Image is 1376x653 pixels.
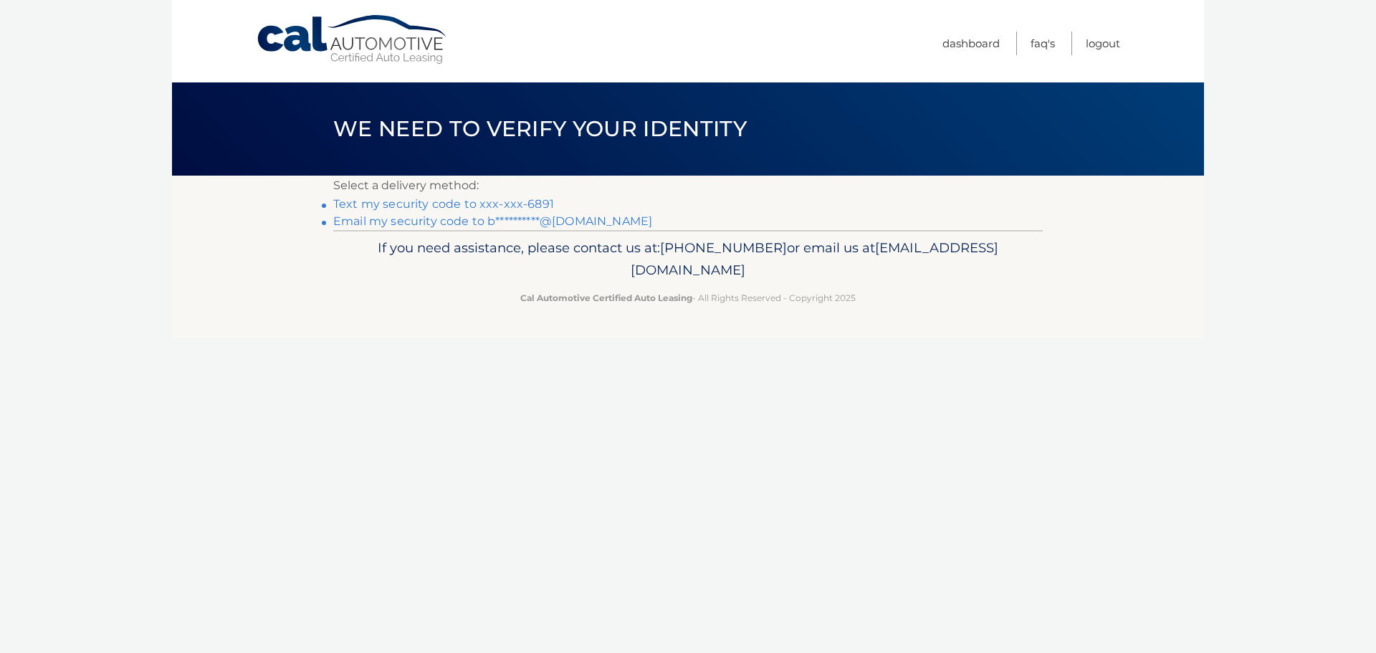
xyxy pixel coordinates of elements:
strong: Cal Automotive Certified Auto Leasing [520,292,692,303]
span: We need to verify your identity [333,115,747,142]
p: If you need assistance, please contact us at: or email us at [343,237,1033,282]
span: [PHONE_NUMBER] [660,239,787,256]
a: Text my security code to xxx-xxx-6891 [333,197,554,211]
a: FAQ's [1031,32,1055,55]
a: Dashboard [942,32,1000,55]
a: Logout [1086,32,1120,55]
p: Select a delivery method: [333,176,1043,196]
p: - All Rights Reserved - Copyright 2025 [343,290,1033,305]
a: Email my security code to b**********@[DOMAIN_NAME] [333,214,652,228]
a: Cal Automotive [256,14,449,65]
